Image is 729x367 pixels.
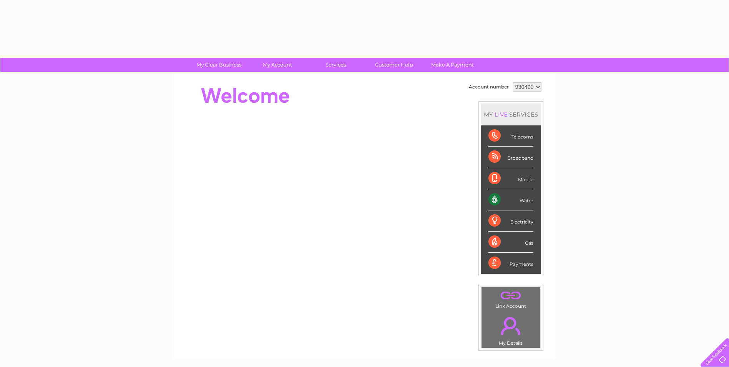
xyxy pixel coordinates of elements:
div: Payments [488,253,533,274]
div: Gas [488,232,533,253]
a: . [483,312,538,339]
td: Account number [467,80,511,93]
div: LIVE [493,111,509,118]
a: My Clear Business [187,58,251,72]
a: . [483,289,538,302]
div: MY SERVICES [481,103,541,125]
div: Mobile [488,168,533,189]
a: My Account [246,58,309,72]
td: My Details [481,310,541,348]
div: Electricity [488,210,533,232]
div: Telecoms [488,125,533,147]
a: Services [304,58,367,72]
div: Water [488,189,533,210]
a: Make A Payment [421,58,484,72]
a: Customer Help [362,58,426,72]
div: Broadband [488,147,533,168]
td: Link Account [481,287,541,311]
